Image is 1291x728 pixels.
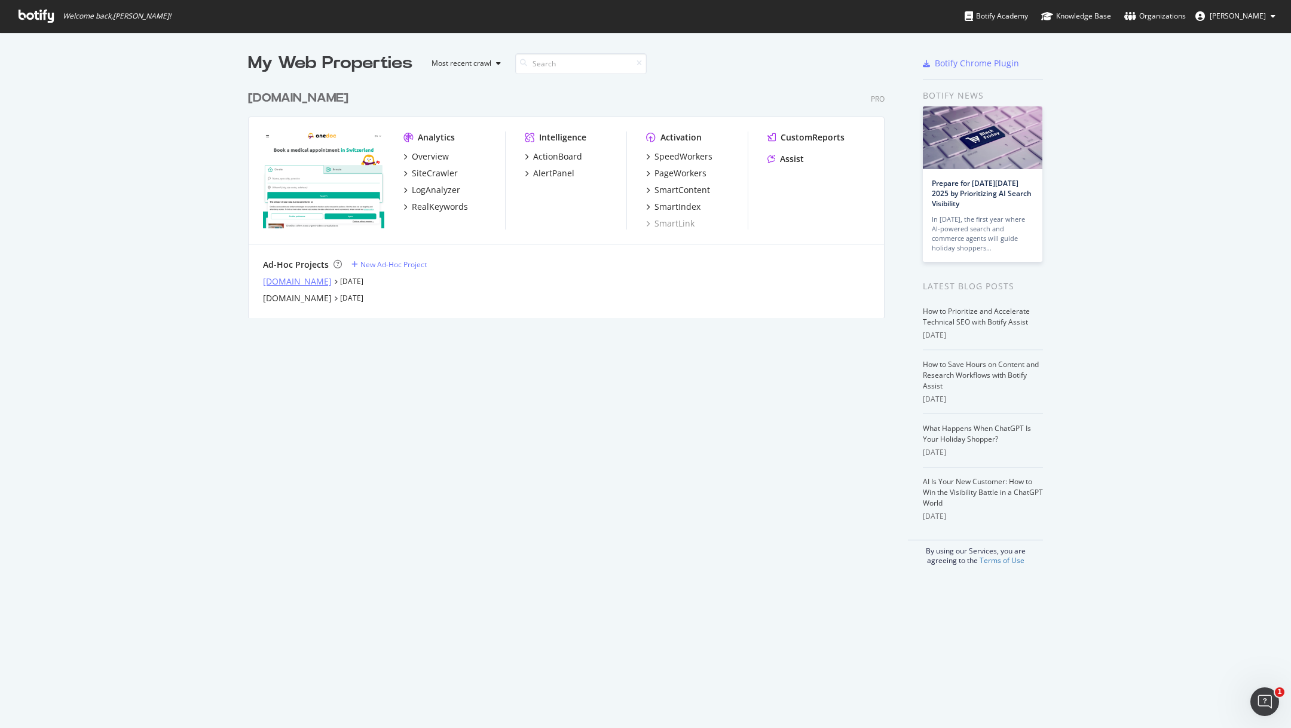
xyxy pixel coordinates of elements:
[654,184,710,196] div: SmartContent
[263,292,332,304] a: [DOMAIN_NAME]
[403,151,449,163] a: Overview
[525,167,574,179] a: AlertPanel
[412,167,458,179] div: SiteCrawler
[923,359,1039,391] a: How to Save Hours on Content and Research Workflows with Botify Assist
[923,447,1043,458] div: [DATE]
[360,259,427,270] div: New Ad-Hoc Project
[932,178,1032,209] a: Prepare for [DATE][DATE] 2025 by Prioritizing AI Search Visibility
[1124,10,1186,22] div: Organizations
[340,293,363,303] a: [DATE]
[248,75,894,318] div: grid
[980,555,1024,565] a: Terms of Use
[248,90,353,107] a: [DOMAIN_NAME]
[422,54,506,73] button: Most recent crawl
[923,57,1019,69] a: Botify Chrome Plugin
[351,259,427,270] a: New Ad-Hoc Project
[340,276,363,286] a: [DATE]
[923,423,1031,444] a: What Happens When ChatGPT Is Your Holiday Shopper?
[923,89,1043,102] div: Botify news
[263,276,332,287] a: [DOMAIN_NAME]
[923,394,1043,405] div: [DATE]
[403,167,458,179] a: SiteCrawler
[263,131,384,228] img: onedoc.ch
[418,131,455,143] div: Analytics
[646,151,712,163] a: SpeedWorkers
[932,215,1033,253] div: In [DATE], the first year where AI-powered search and commerce agents will guide holiday shoppers…
[781,131,845,143] div: CustomReports
[412,201,468,213] div: RealKeywords
[248,90,348,107] div: [DOMAIN_NAME]
[525,151,582,163] a: ActionBoard
[515,53,647,74] input: Search
[646,184,710,196] a: SmartContent
[780,153,804,165] div: Assist
[63,11,171,21] span: Welcome back, [PERSON_NAME] !
[767,131,845,143] a: CustomReports
[533,167,574,179] div: AlertPanel
[1275,687,1284,697] span: 1
[923,330,1043,341] div: [DATE]
[646,167,706,179] a: PageWorkers
[646,218,695,230] a: SmartLink
[1041,10,1111,22] div: Knowledge Base
[539,131,586,143] div: Intelligence
[646,201,700,213] a: SmartIndex
[923,511,1043,522] div: [DATE]
[767,153,804,165] a: Assist
[923,306,1030,327] a: How to Prioritize and Accelerate Technical SEO with Botify Assist
[965,10,1028,22] div: Botify Academy
[654,151,712,163] div: SpeedWorkers
[654,167,706,179] div: PageWorkers
[935,57,1019,69] div: Botify Chrome Plugin
[660,131,702,143] div: Activation
[432,60,491,67] div: Most recent crawl
[403,201,468,213] a: RealKeywords
[403,184,460,196] a: LogAnalyzer
[412,184,460,196] div: LogAnalyzer
[908,540,1043,565] div: By using our Services, you are agreeing to the
[923,106,1042,169] img: Prepare for Black Friday 2025 by Prioritizing AI Search Visibility
[263,259,329,271] div: Ad-Hoc Projects
[1210,11,1266,21] span: Alexie Barthélemy
[871,94,885,104] div: Pro
[923,476,1043,508] a: AI Is Your New Customer: How to Win the Visibility Battle in a ChatGPT World
[412,151,449,163] div: Overview
[1186,7,1285,26] button: [PERSON_NAME]
[923,280,1043,293] div: Latest Blog Posts
[533,151,582,163] div: ActionBoard
[654,201,700,213] div: SmartIndex
[248,51,412,75] div: My Web Properties
[1250,687,1279,716] iframe: Intercom live chat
